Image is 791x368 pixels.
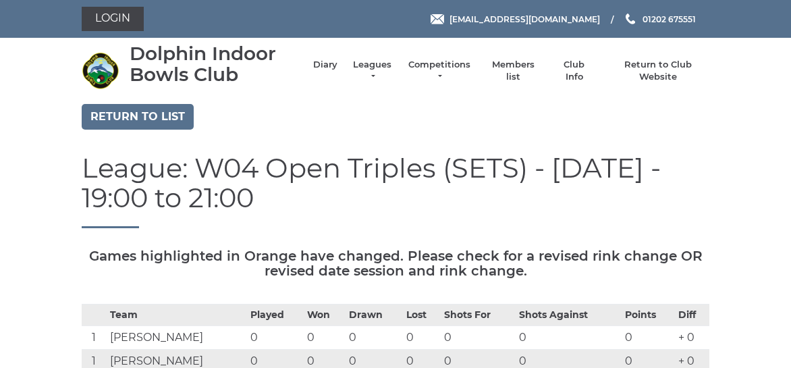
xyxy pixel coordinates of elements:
td: 0 [516,325,622,349]
td: [PERSON_NAME] [107,325,247,349]
td: + 0 [675,325,709,349]
a: Phone us 01202 675551 [624,13,696,26]
h1: League: W04 Open Triples (SETS) - [DATE] - 19:00 to 21:00 [82,153,709,228]
img: Phone us [626,14,635,24]
a: Return to Club Website [607,59,709,83]
a: Competitions [407,59,472,83]
a: Members list [485,59,541,83]
th: Lost [403,304,441,325]
td: 1 [82,325,107,349]
th: Diff [675,304,709,325]
img: Email [431,14,444,24]
a: Email [EMAIL_ADDRESS][DOMAIN_NAME] [431,13,600,26]
th: Team [107,304,247,325]
th: Won [304,304,346,325]
td: 0 [441,325,516,349]
a: Club Info [555,59,594,83]
td: 0 [304,325,346,349]
div: Dolphin Indoor Bowls Club [130,43,300,85]
th: Shots For [441,304,516,325]
span: 01202 675551 [643,14,696,24]
span: [EMAIL_ADDRESS][DOMAIN_NAME] [449,14,600,24]
a: Diary [313,59,337,71]
th: Shots Against [516,304,622,325]
img: Dolphin Indoor Bowls Club [82,52,119,89]
th: Points [622,304,675,325]
th: Drawn [346,304,402,325]
td: 0 [346,325,402,349]
a: Login [82,7,144,31]
td: 0 [622,325,675,349]
th: Played [247,304,304,325]
a: Leagues [351,59,393,83]
a: Return to list [82,104,194,130]
h5: Games highlighted in Orange have changed. Please check for a revised rink change OR revised date ... [82,248,709,278]
td: 0 [403,325,441,349]
td: 0 [247,325,304,349]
